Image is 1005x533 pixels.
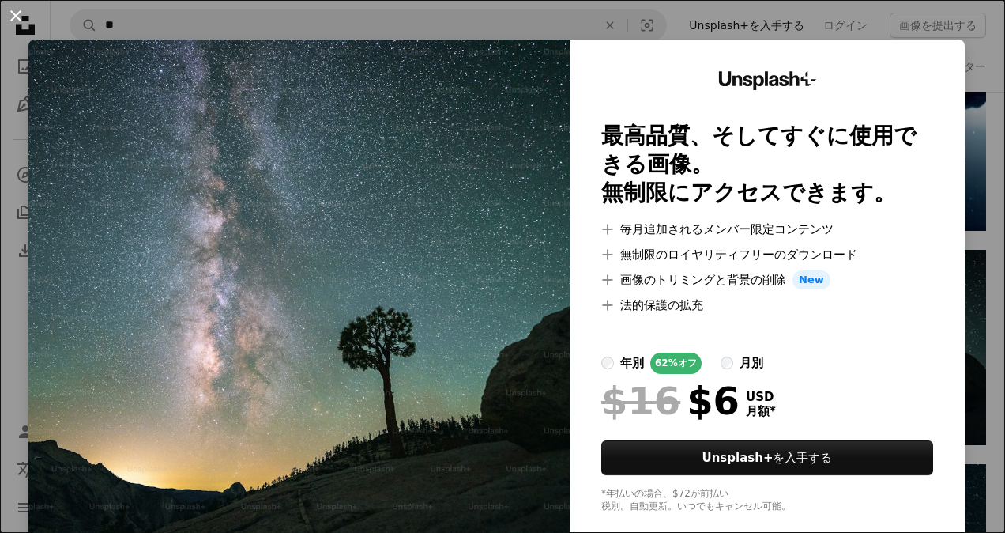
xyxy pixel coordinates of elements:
[601,488,933,513] div: *年払いの場合、 $72 が前払い 税別。自動更新。いつでもキャンセル可能。
[702,451,774,465] strong: Unsplash+
[650,353,702,374] div: 62% オフ
[601,122,933,207] h2: 最高品質、そしてすぐに使用できる画像。 無制限にアクセスできます。
[601,380,740,421] div: $6
[721,357,733,369] input: 月別
[601,296,933,315] li: 法的保護の拡充
[792,270,830,289] span: New
[601,220,933,239] li: 毎月追加されるメンバー限定コンテンツ
[601,440,933,475] button: Unsplash+を入手する
[620,353,644,372] div: 年別
[601,270,933,289] li: 画像のトリミングと背景の削除
[601,357,614,369] input: 年別62%オフ
[740,353,763,372] div: 月別
[601,380,680,421] span: $16
[746,390,776,404] span: USD
[601,245,933,264] li: 無制限のロイヤリティフリーのダウンロード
